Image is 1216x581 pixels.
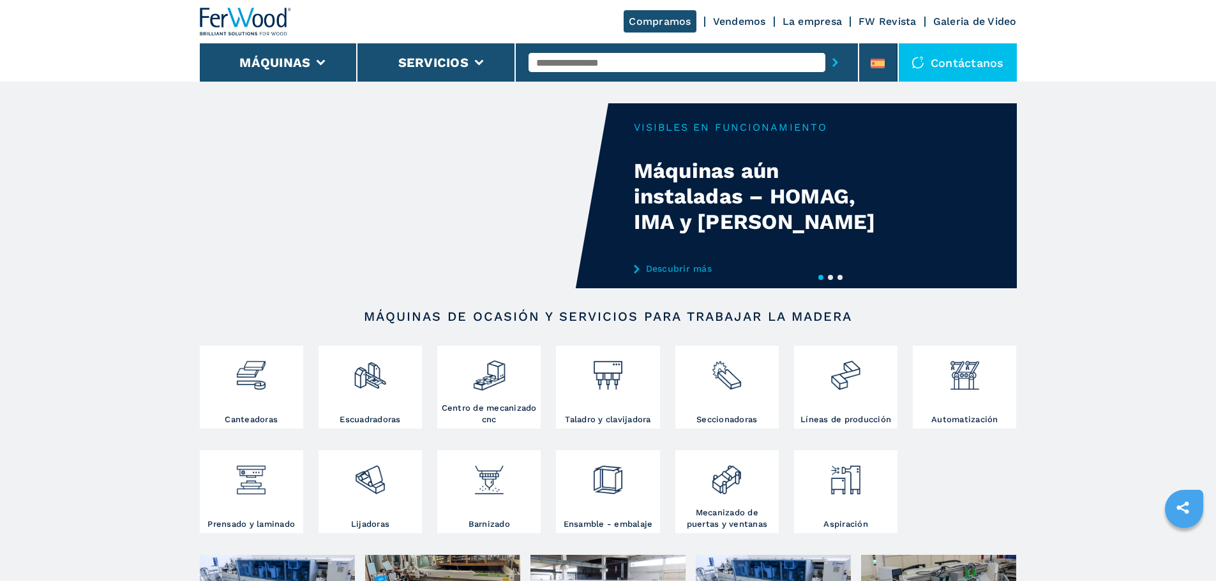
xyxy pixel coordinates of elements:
a: Ensamble - embalaje [556,450,659,533]
a: La empresa [783,15,843,27]
h3: Canteadoras [225,414,278,425]
img: levigatrici_2.png [353,453,387,497]
a: Compramos [624,10,696,33]
h3: Centro de mecanizado cnc [440,402,537,425]
h3: Líneas de producción [800,414,891,425]
img: bordatrici_1.png [234,349,268,392]
img: lavorazione_porte_finestre_2.png [710,453,744,497]
h3: Ensamble - embalaje [564,518,653,530]
h3: Escuadradoras [340,414,400,425]
iframe: Chat [1162,524,1206,571]
button: Máquinas [239,55,310,70]
a: Descubrir más [634,263,884,274]
a: Mecanizado de puertas y ventanas [675,450,779,533]
img: automazione.png [948,349,982,392]
a: Líneas de producción [794,346,897,429]
h3: Barnizado [469,518,510,530]
a: Lijadoras [319,450,422,533]
button: submit-button [825,48,845,77]
img: verniciatura_1.png [472,453,506,497]
a: Aspiración [794,450,897,533]
button: 2 [828,275,833,280]
h3: Automatización [931,414,998,425]
img: sezionatrici_2.png [710,349,744,392]
h3: Seccionadoras [696,414,757,425]
a: Galeria de Video [933,15,1017,27]
a: Barnizado [437,450,541,533]
a: FW Revista [859,15,917,27]
div: Contáctanos [899,43,1017,82]
img: centro_di_lavoro_cnc_2.png [472,349,506,392]
a: Prensado y laminado [200,450,303,533]
h3: Taladro y clavijadora [565,414,650,425]
h3: Mecanizado de puertas y ventanas [679,507,776,530]
a: Canteadoras [200,346,303,429]
h3: Prensado y laminado [207,518,295,530]
a: Escuadradoras [319,346,422,429]
h3: Aspiración [823,518,868,530]
button: 3 [837,275,843,280]
img: pressa-strettoia.png [234,453,268,497]
a: sharethis [1167,492,1199,524]
h3: Lijadoras [351,518,389,530]
img: squadratrici_2.png [353,349,387,392]
a: Centro de mecanizado cnc [437,346,541,429]
img: linee_di_produzione_2.png [829,349,862,392]
img: Ferwood [200,8,292,36]
h2: Máquinas de ocasión y servicios para trabajar la madera [241,309,976,324]
img: aspirazione_1.png [829,453,862,497]
img: foratrici_inseritrici_2.png [591,349,625,392]
img: Contáctanos [912,56,924,69]
a: Seccionadoras [675,346,779,429]
video: Your browser does not support the video tag. [200,103,608,288]
a: Taladro y clavijadora [556,346,659,429]
a: Automatización [913,346,1016,429]
img: montaggio_imballaggio_2.png [591,453,625,497]
a: Vendemos [713,15,766,27]
button: Servicios [398,55,469,70]
button: 1 [818,275,823,280]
